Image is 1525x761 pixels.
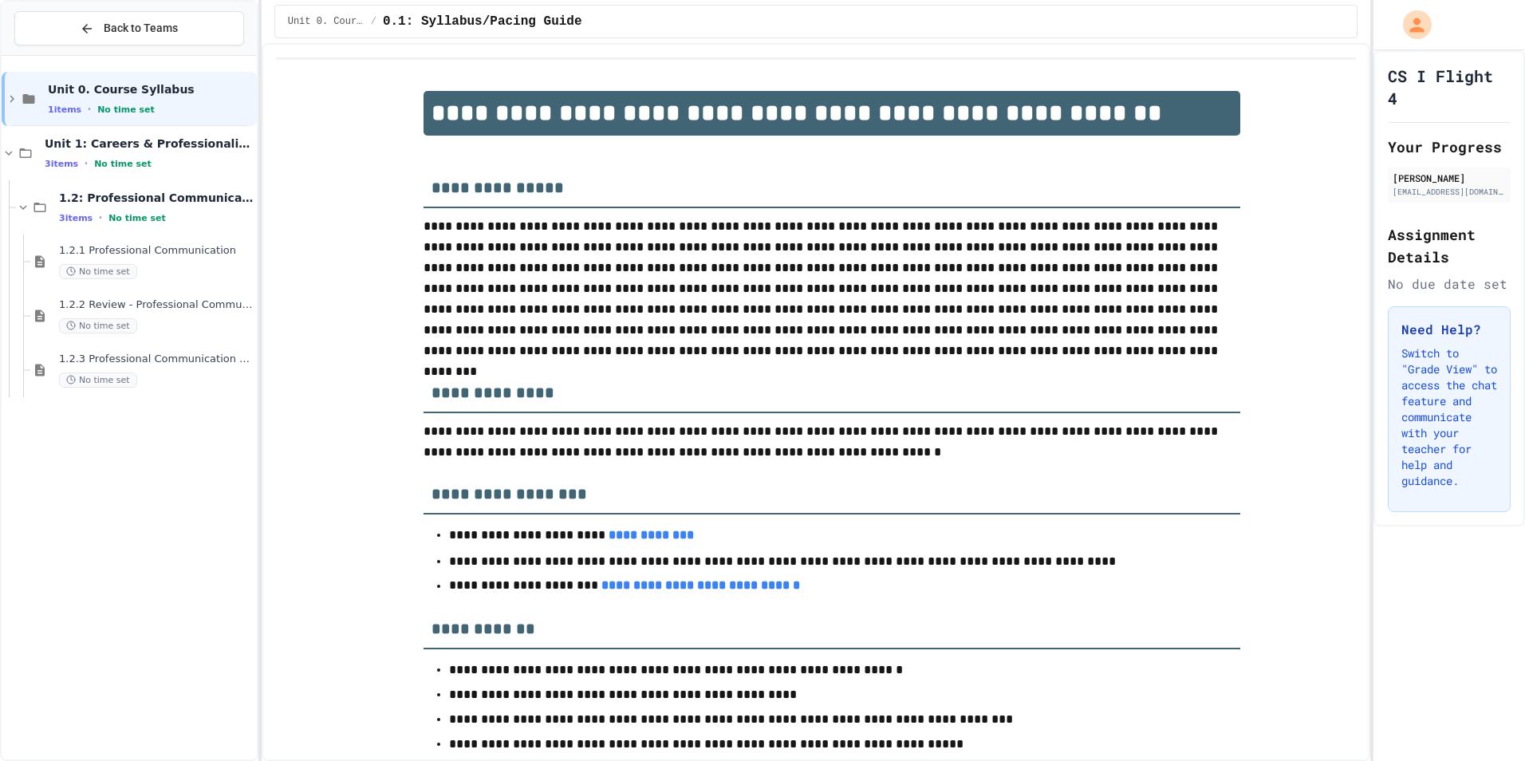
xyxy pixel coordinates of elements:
[85,157,88,170] span: •
[48,82,254,97] span: Unit 0. Course Syllabus
[1388,274,1511,294] div: No due date set
[108,213,166,223] span: No time set
[1388,223,1511,268] h2: Assignment Details
[99,211,102,224] span: •
[59,213,93,223] span: 3 items
[1388,136,1511,158] h2: Your Progress
[59,191,254,205] span: 1.2: Professional Communication
[59,298,254,312] span: 1.2.2 Review - Professional Communication
[371,15,376,28] span: /
[1393,171,1506,185] div: [PERSON_NAME]
[48,104,81,115] span: 1 items
[104,20,178,37] span: Back to Teams
[1401,345,1497,489] p: Switch to "Grade View" to access the chat feature and communicate with your teacher for help and ...
[1401,320,1497,339] h3: Need Help?
[288,15,365,28] span: Unit 0. Course Syllabus
[97,104,155,115] span: No time set
[88,103,91,116] span: •
[1388,65,1511,109] h1: CS I Flight 4
[59,264,137,279] span: No time set
[45,136,254,151] span: Unit 1: Careers & Professionalism
[383,12,582,31] span: 0.1: Syllabus/Pacing Guide
[59,373,137,388] span: No time set
[94,159,152,169] span: No time set
[59,353,254,366] span: 1.2.3 Professional Communication Challenge
[1393,186,1506,198] div: [EMAIL_ADDRESS][DOMAIN_NAME]
[59,318,137,333] span: No time set
[59,244,254,258] span: 1.2.1 Professional Communication
[45,159,78,169] span: 3 items
[1386,6,1436,43] div: My Account
[14,11,244,45] button: Back to Teams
